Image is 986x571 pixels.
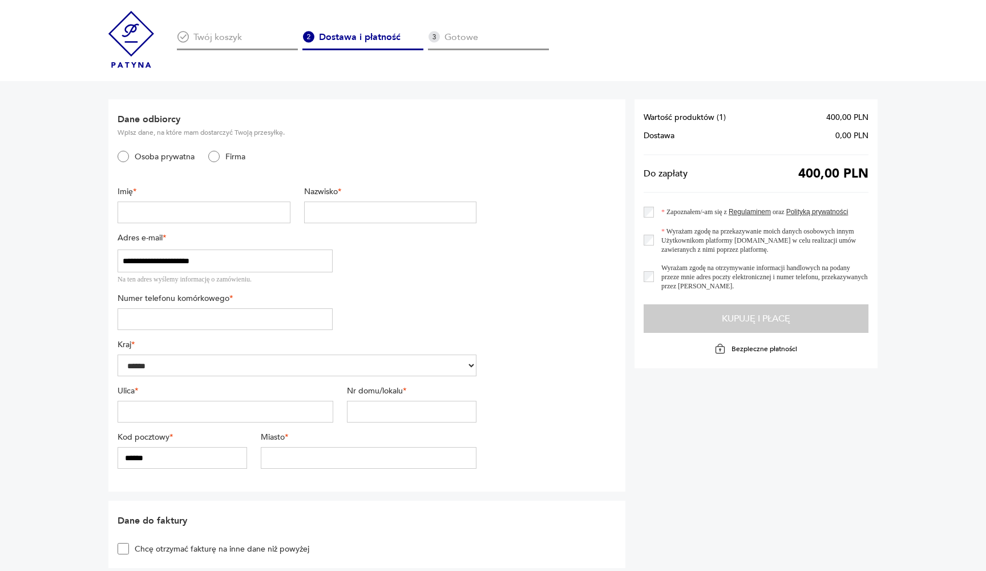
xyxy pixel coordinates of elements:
[129,544,309,554] label: Chcę otrzymać fakturę na inne dane niż powyżej
[118,432,247,443] label: Kod pocztowy
[302,31,314,43] img: Ikona
[302,31,423,50] div: Dostawa i płatność
[177,31,298,50] div: Twój koszyk
[118,293,333,304] label: Numer telefonu komórkowego
[428,31,440,43] img: Ikona
[177,31,189,43] img: Ikona
[654,263,868,291] label: Wyrażam zgodę na otrzymywanie informacji handlowych na podany przeze mnie adres poczty elektronic...
[428,31,549,50] div: Gotowe
[261,432,476,443] label: Miasto
[118,385,333,396] label: Ulica
[644,169,688,178] span: Do zapłaty
[644,131,674,140] span: Dostawa
[118,128,476,137] p: Wpisz dane, na które mam dostarczyć Twoją przesyłkę.
[118,514,476,527] h2: Dane do faktury
[220,151,245,162] label: Firma
[118,113,476,126] h2: Dane odbiorcy
[304,186,477,197] label: Nazwisko
[654,207,848,218] label: Zapoznałem/-am się z oraz
[118,232,333,243] label: Adres e-mail
[654,227,868,254] label: Wyrażam zgodę na przekazywanie moich danych osobowych innym Użytkownikom platformy [DOMAIN_NAME] ...
[732,344,797,353] p: Bezpieczne płatności
[118,275,333,284] div: Na ten adres wyślemy informację o zamówieniu.
[347,385,476,396] label: Nr domu/lokalu
[798,169,868,178] span: 400,00 PLN
[826,113,868,122] span: 400,00 PLN
[129,151,195,162] label: Osoba prywatna
[714,343,726,355] img: Ikona kłódki
[729,208,771,216] a: Regulaminem
[108,11,154,68] img: Patyna - sklep z meblami i dekoracjami vintage
[786,208,848,216] a: Polityką prywatności
[835,131,868,140] span: 0,00 PLN
[118,186,290,197] label: Imię
[118,339,476,350] label: Kraj
[644,113,726,122] span: Wartość produktów ( 1 )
